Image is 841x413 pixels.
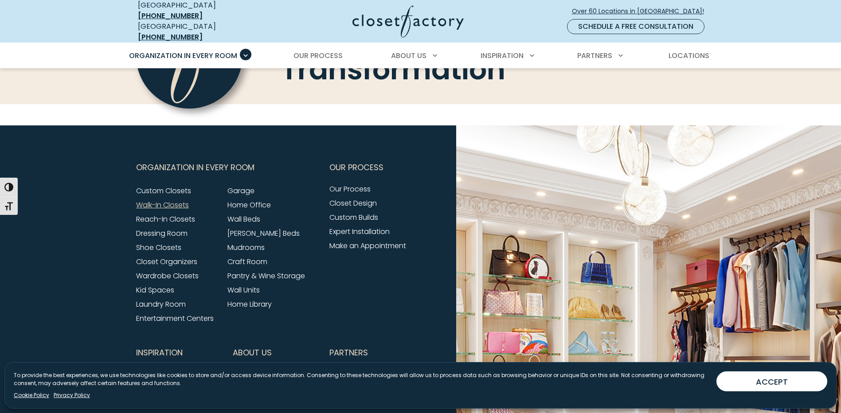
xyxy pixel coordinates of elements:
button: Footer Subnav Button - Our Process [329,156,415,179]
span: Inspiration [481,51,524,61]
span: Our Process [293,51,343,61]
a: Cookie Policy [14,391,49,399]
a: Custom Builds [329,212,378,222]
a: Dressing Room [136,228,188,238]
span: About Us [391,51,426,61]
a: Walk-In Closets [136,200,189,210]
span: Partners [577,51,612,61]
button: Footer Subnav Button - About Us [233,342,319,364]
a: Garage [227,186,254,196]
span: Over 60 Locations in [GEOGRAPHIC_DATA]! [572,7,711,16]
a: Laundry Room [136,299,186,309]
a: Reach-In Closets [136,214,195,224]
button: Footer Subnav Button - Inspiration [136,342,222,364]
button: Footer Subnav Button - Partners [329,342,415,364]
a: Schedule a Free Consultation [567,19,704,34]
a: Kid Spaces [136,285,174,295]
a: Custom Closets [136,186,191,196]
a: Wall Beds [227,214,260,224]
a: Over 60 Locations in [GEOGRAPHIC_DATA]! [571,4,712,19]
a: Closet Design [329,198,377,208]
a: Mudrooms [227,242,265,253]
span: Transformation [281,50,505,89]
span: About Us [233,342,272,364]
button: Footer Subnav Button - Organization in Every Room [136,156,319,179]
div: [GEOGRAPHIC_DATA] [138,21,266,43]
a: [PHONE_NUMBER] [138,32,203,42]
a: [PERSON_NAME] Beds [227,228,300,238]
a: Home Library [227,299,272,309]
button: ACCEPT [716,371,827,391]
a: Wall Units [227,285,260,295]
span: Inspiration [136,342,183,364]
nav: Primary Menu [123,43,719,68]
a: Wardrobe Closets [136,271,199,281]
a: Shoe Closets [136,242,181,253]
p: To provide the best experiences, we use technologies like cookies to store and/or access device i... [14,371,709,387]
a: Make an Appointment [329,241,406,251]
a: Craft Room [227,257,267,267]
a: Privacy Policy [54,391,90,399]
span: Partners [329,342,368,364]
span: Organization in Every Room [129,51,237,61]
span: Locations [669,51,709,61]
a: Closet Organizers [136,257,197,267]
a: Our Process [329,184,371,194]
img: Closet Factory Logo [352,5,464,38]
span: Our Process [329,156,383,179]
a: [PHONE_NUMBER] [138,11,203,21]
span: Organization in Every Room [136,156,254,179]
a: Expert Installation [329,226,390,237]
a: Entertainment Centers [136,313,214,323]
a: Pantry & Wine Storage [227,271,305,281]
a: Home Office [227,200,271,210]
